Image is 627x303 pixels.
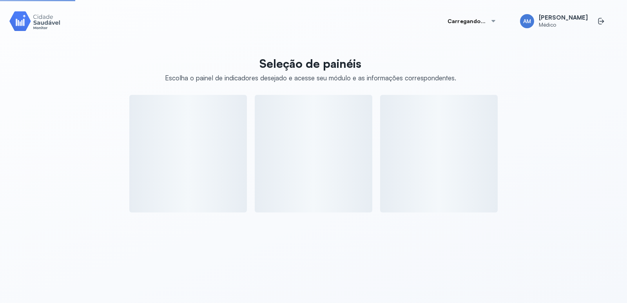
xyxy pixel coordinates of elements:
div: Escolha o painel de indicadores desejado e acesse seu módulo e as informações correspondentes. [165,74,456,82]
span: [PERSON_NAME] [539,14,588,22]
span: Médico [539,22,588,28]
span: AM [523,18,531,25]
img: Logotipo do produto Monitor [9,10,60,32]
p: Seleção de painéis [165,56,456,71]
button: Carregando... [438,13,506,29]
